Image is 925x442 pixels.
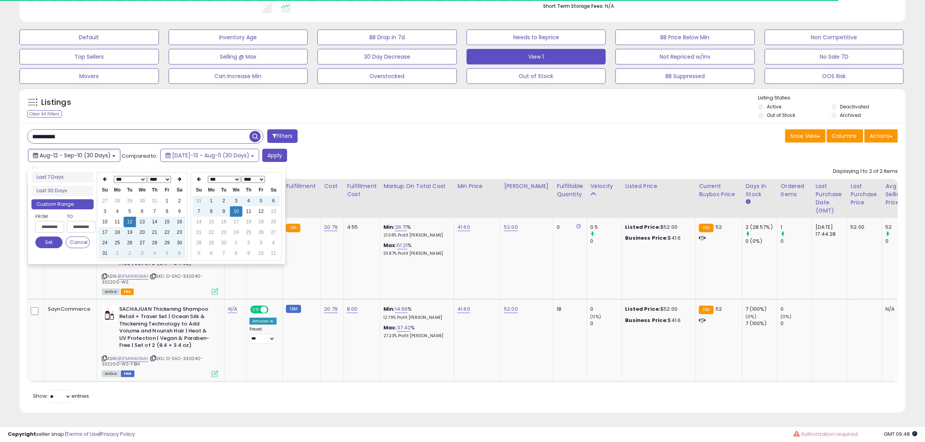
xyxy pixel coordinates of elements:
[101,430,135,438] a: Privacy Policy
[66,237,90,248] button: Cancel
[218,227,230,238] td: 23
[383,251,448,256] p: 33.87% Profit [PERSON_NAME]
[716,305,722,313] span: 52
[765,68,904,84] button: OOS Risk
[31,172,94,183] li: Last 7 Days
[124,196,136,206] td: 29
[383,306,448,320] div: %
[111,248,124,259] td: 1
[625,234,668,242] b: Business Price:
[193,185,205,195] th: Su
[605,2,614,10] span: N/A
[884,430,917,438] span: 2025-09-12 09:48 GMT
[161,238,173,248] td: 29
[383,305,395,313] b: Min:
[102,355,202,367] span: | SKU: D-SAC-332040-332200-WS-FBM
[267,206,280,217] td: 13
[383,224,448,238] div: %
[111,206,124,217] td: 4
[242,217,255,227] td: 18
[590,238,622,245] div: 0
[286,182,317,190] div: Fulfillment
[99,206,111,217] td: 3
[746,313,756,320] small: (0%)
[615,49,755,64] button: Not Repriced w/Inv
[242,206,255,217] td: 11
[218,217,230,227] td: 16
[840,103,869,110] label: Deactivated
[19,30,159,45] button: Default
[99,217,111,227] td: 10
[102,224,218,294] div: ASIN:
[746,182,774,198] div: Days In Stock
[317,30,457,45] button: BB Drop in 7d
[102,273,202,285] span: | SKU: D-SAC-332040-332200-WS
[625,306,690,313] div: $52.00
[161,206,173,217] td: 8
[111,217,124,227] td: 11
[625,317,668,324] b: Business Price:
[160,149,259,162] button: [DATE]-13 - Aug-11 (30 Days)
[590,224,622,231] div: 0.5
[780,238,812,245] div: 0
[136,185,148,195] th: We
[467,49,606,64] button: View 1
[885,224,917,231] div: 52
[118,273,148,280] a: B0FM4MX3MH
[169,68,308,84] button: Can Increase Min
[457,182,497,190] div: Min Price
[347,182,377,198] div: Fulfillment Cost
[218,238,230,248] td: 30
[249,318,277,325] div: Amazon AI
[205,196,218,206] td: 1
[161,196,173,206] td: 1
[383,324,448,339] div: %
[255,185,267,195] th: Fr
[557,224,581,231] div: 0
[228,305,237,313] a: N/A
[172,151,249,159] span: [DATE]-13 - Aug-11 (30 Days)
[625,182,692,190] div: Listed Price
[161,227,173,238] td: 22
[218,248,230,259] td: 7
[383,315,448,320] p: 12.79% Profit [PERSON_NAME]
[148,248,161,259] td: 4
[557,306,581,313] div: 18
[33,392,89,400] span: Show: entries
[255,238,267,248] td: 3
[31,186,94,196] li: Last 30 Days
[758,94,906,102] p: Listing States:
[504,182,550,190] div: [PERSON_NAME]
[255,217,267,227] td: 19
[765,49,904,64] button: No Sale 7D
[395,305,408,313] a: 14.66
[267,129,298,143] button: Filters
[173,185,186,195] th: Sa
[397,324,411,332] a: 37.42
[255,196,267,206] td: 5
[121,289,134,295] span: FBA
[205,185,218,195] th: Mo
[383,242,448,256] div: %
[557,182,584,198] div: Fulfillable Quantity
[161,217,173,227] td: 15
[118,355,148,362] a: B0FM4MX3MH
[205,248,218,259] td: 6
[267,248,280,259] td: 11
[383,324,397,331] b: Max:
[504,223,518,231] a: 52.00
[35,212,63,220] label: From
[267,217,280,227] td: 20
[230,185,242,195] th: We
[173,227,186,238] td: 23
[242,196,255,206] td: 4
[267,196,280,206] td: 6
[205,217,218,227] td: 15
[785,129,826,143] button: Save View
[767,103,781,110] label: Active
[286,305,301,313] small: FBM
[395,223,407,231] a: 26.71
[99,227,111,238] td: 17
[767,112,795,118] label: Out of Stock
[467,30,606,45] button: Needs to Reprice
